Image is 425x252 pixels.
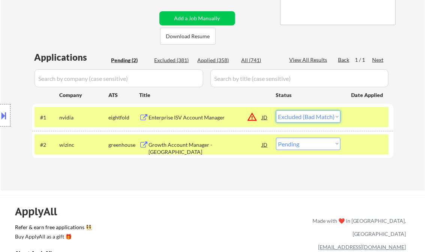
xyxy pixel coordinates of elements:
button: warning_amber [247,112,258,122]
div: Back [338,56,350,64]
div: JD [261,110,269,124]
div: Date Applied [351,91,384,99]
div: Enterprise ISV Account Manager [149,114,262,121]
a: Refer & earn free applications 👯‍♀️ [15,225,156,233]
div: Applied (358) [198,57,235,64]
div: Excluded (381) [155,57,192,64]
div: 1 / 1 [355,56,372,64]
div: Title [140,91,269,99]
div: View All Results [290,56,330,64]
div: JD [261,138,269,151]
div: Made with ❤️ in [GEOGRAPHIC_DATA], [GEOGRAPHIC_DATA] [309,215,406,241]
div: Status [276,88,341,101]
a: [EMAIL_ADDRESS][DOMAIN_NAME] [318,244,406,251]
div: Growth Account Manager - [GEOGRAPHIC_DATA] [149,141,262,156]
a: Buy ApplyAll as a gift 🎁 [15,233,90,242]
div: ApplyAll [15,206,66,218]
div: All (741) [242,57,279,64]
div: Next [372,56,384,64]
button: Add a Job Manually [159,11,235,25]
button: Download Resume [160,28,216,45]
input: Search by title (case sensitive) [210,69,389,87]
div: Buy ApplyAll as a gift 🎁 [15,234,90,240]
